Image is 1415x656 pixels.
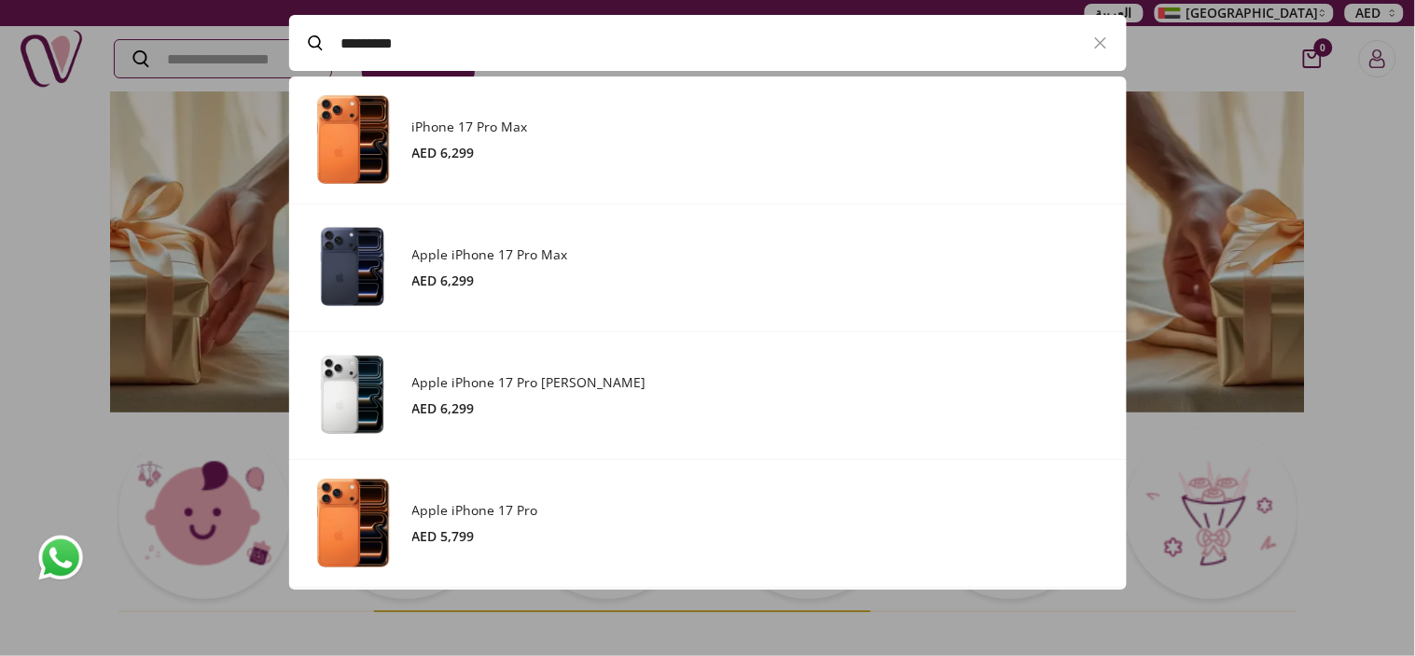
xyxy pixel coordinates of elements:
[412,118,1108,136] h3: iPhone 17 Pro Max
[412,501,1108,520] h3: Apple iPhone 17 Pro
[412,245,1108,264] h3: Apple iPhone 17 Pro Max
[308,223,397,313] img: Product Image
[412,373,1108,392] h3: Apple iPhone 17 Pro [PERSON_NAME]
[341,17,1075,69] input: Search
[412,144,1108,162] div: AED 6,299
[412,527,1108,546] div: AED 5,799
[37,535,84,581] img: whatsapp
[308,479,397,568] img: Product Image
[412,399,1108,418] div: AED 6,299
[308,351,397,440] img: Product Image
[308,479,1108,568] a: Product ImageApple iPhone 17 ProAED 5,799
[308,351,1108,440] a: Product ImageApple iPhone 17 Pro [PERSON_NAME]AED 6,299
[308,95,397,185] img: Product Image
[308,223,1108,313] a: Product ImageApple iPhone 17 Pro MaxAED 6,299
[308,95,1108,185] a: Product ImageiPhone 17 Pro MaxAED 6,299
[412,272,1108,290] div: AED 6,299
